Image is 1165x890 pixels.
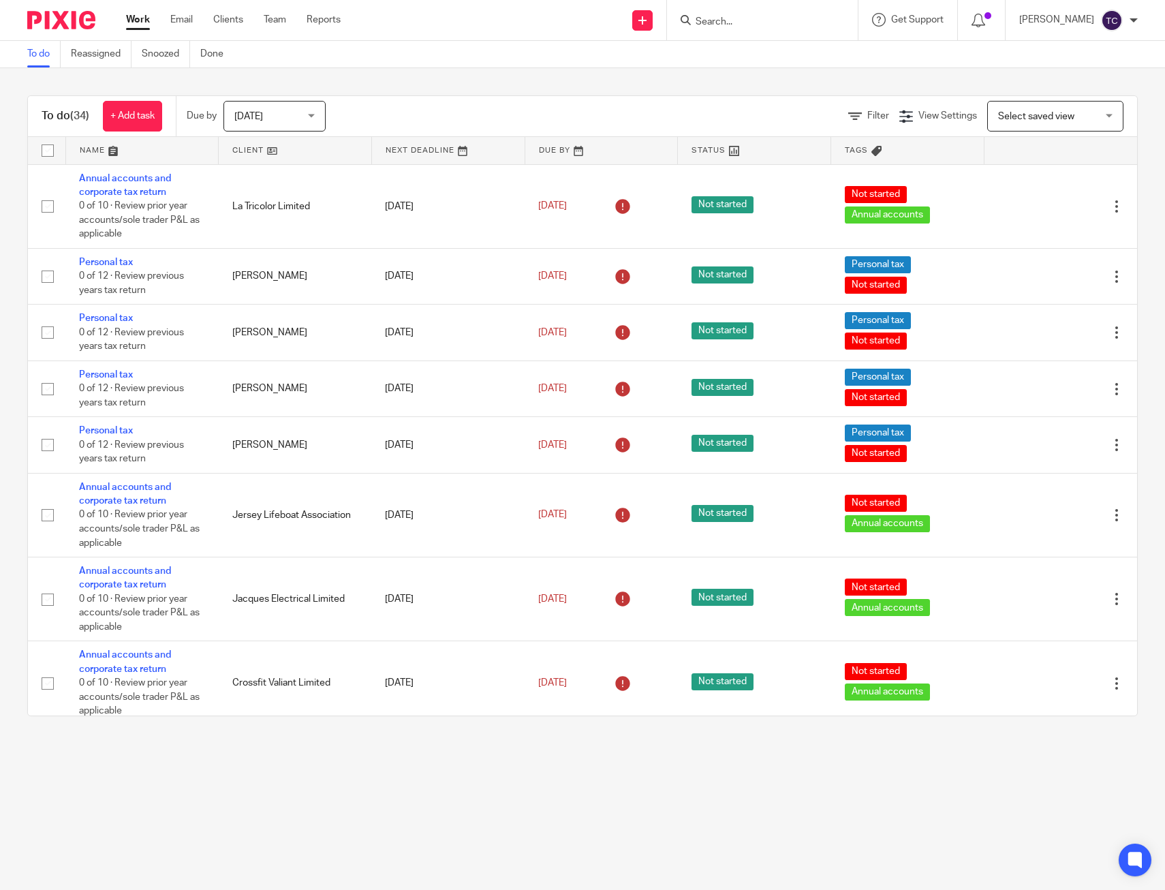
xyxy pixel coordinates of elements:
[219,248,372,304] td: [PERSON_NAME]
[538,594,567,604] span: [DATE]
[692,505,754,522] span: Not started
[845,256,911,273] span: Personal tax
[692,673,754,690] span: Not started
[845,684,930,701] span: Annual accounts
[234,112,263,121] span: [DATE]
[371,248,525,304] td: [DATE]
[845,425,911,442] span: Personal tax
[219,557,372,641] td: Jacques Electrical Limited
[845,312,911,329] span: Personal tax
[79,328,184,352] span: 0 of 12 · Review previous years tax return
[79,426,133,435] a: Personal tax
[307,13,341,27] a: Reports
[692,266,754,283] span: Not started
[71,41,131,67] a: Reassigned
[79,566,171,589] a: Annual accounts and corporate tax return
[692,196,754,213] span: Not started
[27,11,95,29] img: Pixie
[371,164,525,248] td: [DATE]
[371,417,525,473] td: [DATE]
[79,678,200,716] span: 0 of 10 · Review prior year accounts/sole trader P&L as applicable
[219,305,372,360] td: [PERSON_NAME]
[142,41,190,67] a: Snoozed
[692,379,754,396] span: Not started
[70,110,89,121] span: (34)
[219,360,372,416] td: [PERSON_NAME]
[845,599,930,616] span: Annual accounts
[845,277,907,294] span: Not started
[200,41,234,67] a: Done
[79,440,184,464] span: 0 of 12 · Review previous years tax return
[538,328,567,337] span: [DATE]
[891,15,944,25] span: Get Support
[79,174,171,197] a: Annual accounts and corporate tax return
[219,641,372,725] td: Crossfit Valiant Limited
[213,13,243,27] a: Clients
[371,305,525,360] td: [DATE]
[264,13,286,27] a: Team
[79,510,200,548] span: 0 of 10 · Review prior year accounts/sole trader P&L as applicable
[371,360,525,416] td: [DATE]
[79,201,200,239] span: 0 of 10 · Review prior year accounts/sole trader P&L as applicable
[538,440,567,450] span: [DATE]
[867,111,889,121] span: Filter
[845,515,930,532] span: Annual accounts
[845,663,907,680] span: Not started
[845,186,907,203] span: Not started
[692,435,754,452] span: Not started
[79,594,200,632] span: 0 of 10 · Review prior year accounts/sole trader P&L as applicable
[538,201,567,211] span: [DATE]
[692,322,754,339] span: Not started
[538,384,567,393] span: [DATE]
[845,389,907,406] span: Not started
[42,109,89,123] h1: To do
[845,333,907,350] span: Not started
[998,112,1074,121] span: Select saved view
[845,147,868,154] span: Tags
[694,16,817,29] input: Search
[79,258,133,267] a: Personal tax
[371,557,525,641] td: [DATE]
[918,111,977,121] span: View Settings
[1019,13,1094,27] p: [PERSON_NAME]
[79,271,184,295] span: 0 of 12 · Review previous years tax return
[1101,10,1123,31] img: svg%3E
[79,384,184,408] span: 0 of 12 · Review previous years tax return
[845,579,907,596] span: Not started
[371,473,525,557] td: [DATE]
[219,473,372,557] td: Jersey Lifeboat Association
[845,445,907,462] span: Not started
[845,495,907,512] span: Not started
[371,641,525,725] td: [DATE]
[103,101,162,132] a: + Add task
[126,13,150,27] a: Work
[187,109,217,123] p: Due by
[219,164,372,248] td: La Tricolor Limited
[170,13,193,27] a: Email
[79,370,133,380] a: Personal tax
[538,678,567,688] span: [DATE]
[538,510,567,520] span: [DATE]
[845,206,930,224] span: Annual accounts
[219,417,372,473] td: [PERSON_NAME]
[79,313,133,323] a: Personal tax
[79,482,171,506] a: Annual accounts and corporate tax return
[845,369,911,386] span: Personal tax
[692,589,754,606] span: Not started
[27,41,61,67] a: To do
[79,650,171,673] a: Annual accounts and corporate tax return
[538,271,567,281] span: [DATE]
